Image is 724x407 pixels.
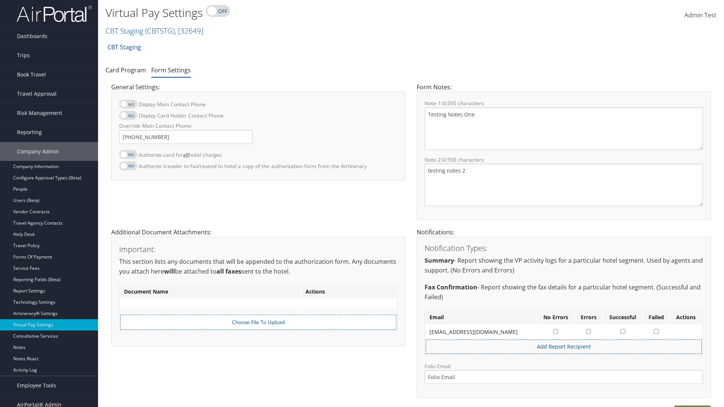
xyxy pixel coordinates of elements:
[425,99,703,107] label: Note 1: /250 characters
[119,257,397,276] p: This section lists any documents that will be appended to the authorization form. Any documents y...
[120,285,301,299] th: Document Name
[684,4,716,27] a: Admin Test
[106,83,411,188] div: General Settings:
[151,66,191,74] a: Form Settings
[119,246,397,253] h3: Important:
[145,26,175,36] span: ( CBTSTG )
[425,283,477,291] strong: Fax Confirmation
[17,27,48,46] span: Dashboards
[106,228,411,354] div: Additional Document Attachments:
[426,311,536,324] th: Email
[175,26,203,36] span: , [ 32649 ]
[411,83,716,228] div: Form Notes:
[411,228,716,405] div: Notifications:
[425,156,703,164] label: Note 2: /350 characters
[17,46,30,65] span: Trips
[425,245,703,252] h3: Notification Types:
[603,311,643,324] th: Successful
[124,318,392,326] label: Choose File To Upload
[106,5,513,21] h1: Virtual Pay Settings
[575,311,602,324] th: Errors
[107,40,141,55] a: CBT Staging
[139,109,224,122] label: Display Card Holder Contact Phone
[183,151,189,158] strong: all
[425,256,454,265] strong: Summary
[425,256,703,275] p: - Report showing the VP activity logs for a particular hotel segment. Used by agents and support....
[139,97,206,111] label: Display Main Contact Phone
[139,159,367,173] label: Authorize traveler to fax/resend to hotel a copy of the authorization form from the Airtinerary
[425,363,703,384] label: Folio Email
[425,283,703,302] p: - Report showing the fax details for a particular hotel segment. (Successful and Failed)
[164,267,175,275] strong: will
[106,66,146,74] a: Card Program
[442,99,445,107] span: 0
[537,343,591,350] a: Add Report Recipient
[119,122,253,130] label: Override Main Contact Phone:
[17,104,62,122] span: Risk Management
[426,325,536,339] td: [EMAIL_ADDRESS][DOMAIN_NAME]
[17,65,46,84] span: Book Travel
[670,311,702,324] th: Actions
[17,123,42,142] span: Reporting
[302,285,396,299] th: Actions
[216,267,241,275] strong: all faxes
[17,84,57,103] span: Travel Approval
[17,142,59,161] span: Company Admin
[17,376,56,395] span: Employee Tools
[643,311,670,324] th: Failed
[139,148,221,162] label: Authorize card for hotel charges
[537,311,574,324] th: No Errors
[106,26,203,36] a: CBT Staging
[425,370,703,384] input: Folio Email
[684,11,716,19] span: Admin Test
[425,107,703,150] textarea: Testing Notes One
[442,156,445,163] span: 0
[17,5,92,23] img: airportal-logo.png
[425,164,703,206] textarea: testing notes 2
